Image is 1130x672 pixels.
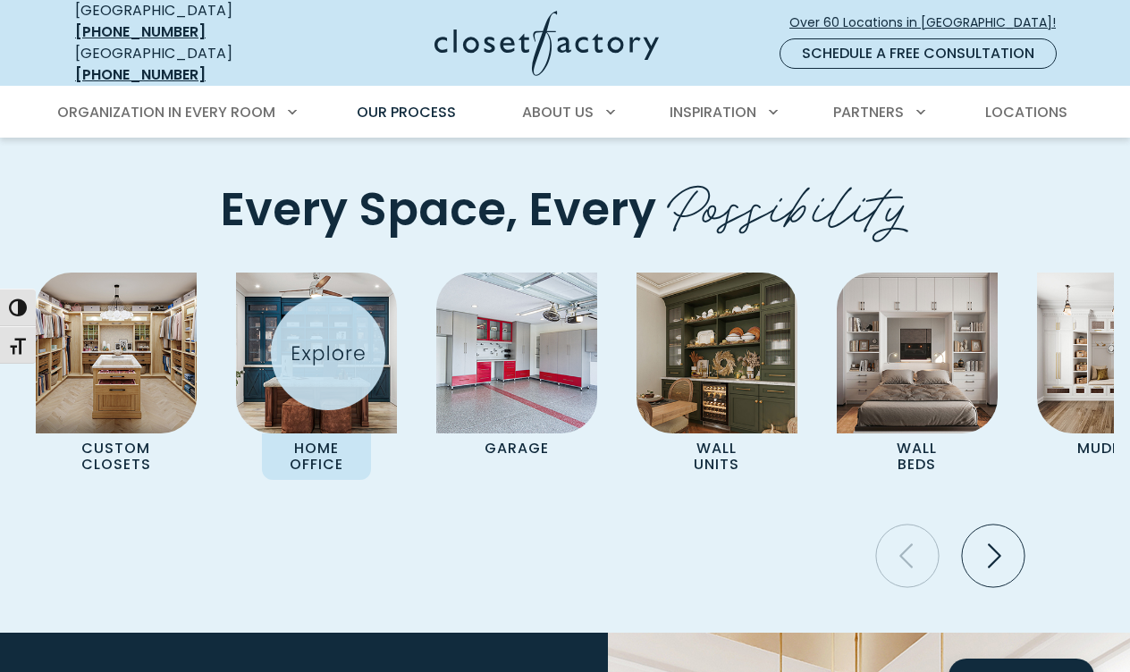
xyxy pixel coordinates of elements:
img: Garage Cabinets [436,273,597,433]
span: Possibility [667,158,911,244]
nav: Primary Menu [45,88,1085,138]
a: Wall unit Wall Units [617,273,817,481]
a: [PHONE_NUMBER] [75,64,206,85]
span: Organization in Every Room [57,102,275,122]
img: Wall unit [637,273,797,433]
a: Home Office featuring desk and custom cabinetry Home Office [216,273,417,481]
a: Over 60 Locations in [GEOGRAPHIC_DATA]! [788,7,1071,38]
p: Wall Units [662,433,772,481]
a: Wall Bed Wall Beds [817,273,1017,481]
span: Inspiration [670,102,756,122]
p: Garage [462,433,571,464]
img: Wall Bed [837,273,998,433]
span: Every [528,178,656,242]
a: Garage Cabinets Garage [417,273,617,464]
a: Schedule a Free Consultation [780,38,1057,69]
button: Previous slide [869,517,946,594]
a: Custom Closet with island Custom Closets [16,273,216,481]
a: [PHONE_NUMBER] [75,21,206,42]
span: Every Space, [220,178,518,242]
img: Closet Factory Logo [434,11,659,76]
span: Our Process [357,102,456,122]
span: About Us [522,102,594,122]
div: [GEOGRAPHIC_DATA] [75,43,294,86]
button: Next slide [955,517,1032,594]
p: Wall Beds [863,433,972,481]
p: Home Office [262,433,371,481]
img: Home Office featuring desk and custom cabinetry [236,273,397,433]
span: Over 60 Locations in [GEOGRAPHIC_DATA]! [789,13,1070,32]
img: Custom Closet with island [36,273,197,433]
p: Custom Closets [62,433,171,481]
span: Locations [985,102,1067,122]
span: Partners [833,102,904,122]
